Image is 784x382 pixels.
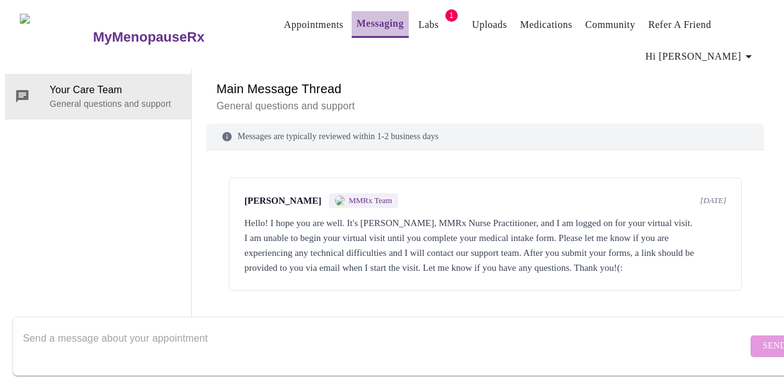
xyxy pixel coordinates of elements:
a: Community [586,16,636,34]
button: Appointments [279,12,349,37]
button: Labs [409,12,448,37]
span: 1 [445,9,458,22]
button: Refer a Friend [643,12,716,37]
p: General questions and support [50,98,181,110]
a: Labs [418,16,439,34]
span: [PERSON_NAME] [244,196,321,206]
span: [DATE] [700,196,726,206]
h3: MyMenopauseRx [93,29,205,45]
a: Appointments [284,16,344,34]
textarea: Send a message about your appointment [23,326,747,366]
div: Messages are typically reviewed within 1-2 business days [207,124,764,150]
img: MyMenopauseRx Logo [20,14,91,60]
span: Your Care Team [50,83,181,98]
span: Hi [PERSON_NAME] [646,48,756,65]
a: MyMenopauseRx [91,16,254,59]
button: Uploads [467,12,512,37]
img: MMRX [335,196,345,206]
a: Medications [520,16,572,34]
button: Medications [515,12,577,37]
div: Hello! I hope you are well. It's [PERSON_NAME], MMRx Nurse Practitioner, and I am logged on for y... [244,216,726,275]
a: Refer a Friend [648,16,711,34]
button: Hi [PERSON_NAME] [641,44,761,69]
span: MMRx Team [349,196,392,206]
p: General questions and support [216,99,754,114]
button: Community [581,12,641,37]
h6: Main Message Thread [216,79,754,99]
button: Messaging [352,11,409,38]
div: Your Care TeamGeneral questions and support [5,74,191,119]
a: Uploads [472,16,507,34]
a: Messaging [357,15,404,32]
